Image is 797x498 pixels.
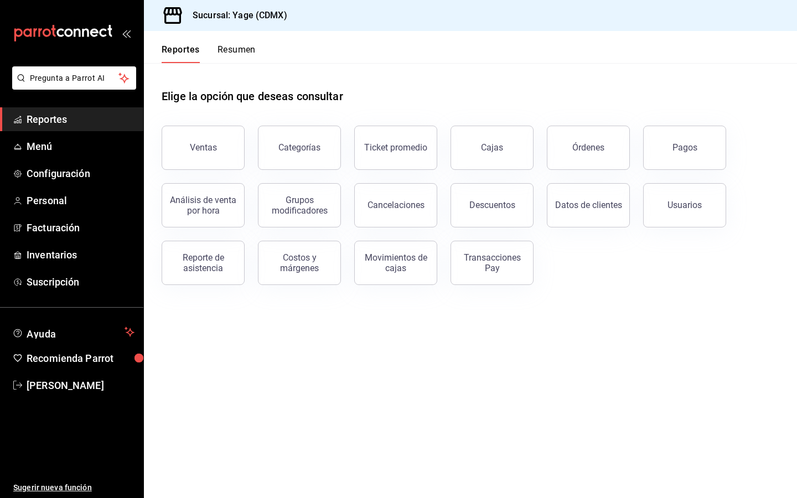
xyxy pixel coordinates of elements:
button: Análisis de venta por hora [162,183,245,227]
button: Pregunta a Parrot AI [12,66,136,90]
span: Recomienda Parrot [27,351,134,366]
span: Suscripción [27,274,134,289]
div: Descuentos [469,200,515,210]
div: Datos de clientes [555,200,622,210]
div: navigation tabs [162,44,256,63]
span: Reportes [27,112,134,127]
div: Reporte de asistencia [169,252,237,273]
span: Inventarios [27,247,134,262]
button: Grupos modificadores [258,183,341,227]
div: Ticket promedio [364,142,427,153]
span: Configuración [27,166,134,181]
span: Personal [27,193,134,208]
button: Órdenes [547,126,630,170]
button: Pagos [643,126,726,170]
span: Sugerir nueva función [13,482,134,494]
div: Movimientos de cajas [361,252,430,273]
span: Ayuda [27,325,120,339]
button: Resumen [218,44,256,63]
div: Pagos [672,142,697,153]
button: open_drawer_menu [122,29,131,38]
a: Pregunta a Parrot AI [8,80,136,92]
span: [PERSON_NAME] [27,378,134,393]
button: Usuarios [643,183,726,227]
div: Usuarios [667,200,702,210]
span: Facturación [27,220,134,235]
button: Cancelaciones [354,183,437,227]
button: Transacciones Pay [451,241,534,285]
div: Grupos modificadores [265,195,334,216]
h3: Sucursal: Yage (CDMX) [184,9,287,22]
button: Reporte de asistencia [162,241,245,285]
button: Descuentos [451,183,534,227]
div: Transacciones Pay [458,252,526,273]
button: Datos de clientes [547,183,630,227]
button: Costos y márgenes [258,241,341,285]
button: Ticket promedio [354,126,437,170]
div: Análisis de venta por hora [169,195,237,216]
span: Pregunta a Parrot AI [30,72,119,84]
div: Categorías [278,142,320,153]
button: Categorías [258,126,341,170]
button: Reportes [162,44,200,63]
div: Cancelaciones [368,200,425,210]
div: Ventas [190,142,217,153]
span: Menú [27,139,134,154]
div: Cajas [481,141,504,154]
button: Movimientos de cajas [354,241,437,285]
a: Cajas [451,126,534,170]
div: Costos y márgenes [265,252,334,273]
button: Ventas [162,126,245,170]
div: Órdenes [572,142,604,153]
h1: Elige la opción que deseas consultar [162,88,343,105]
